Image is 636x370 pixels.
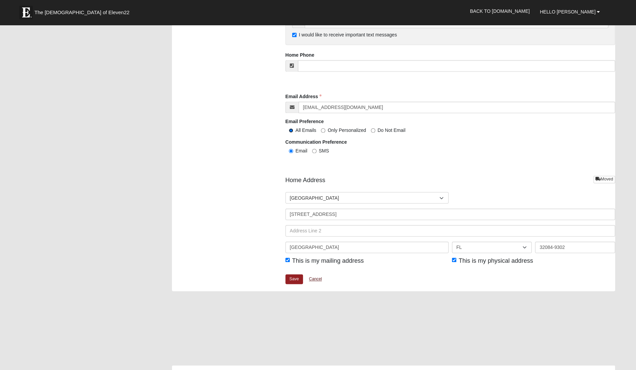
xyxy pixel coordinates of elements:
a: Restore [PERSON_NAME] [PERSON_NAME] [160,362,251,366]
a: Cancel [305,274,326,284]
label: Email Address [285,93,322,100]
a: Back to [DOMAIN_NAME] [465,3,535,20]
a: Page Security [595,358,607,368]
input: This is my physical address [452,258,456,262]
input: Only Personalized [321,128,325,133]
a: Page Load Time: 1.27s [6,363,48,367]
span: The [DEMOGRAPHIC_DATA] of Eleven22 [34,9,129,16]
span: All Emails [296,127,316,133]
span: I would like to receive important text messages [299,32,397,37]
a: Save [285,274,303,284]
span: SMS [319,148,329,153]
a: Block Configuration (Alt-B) [546,358,558,368]
span: [GEOGRAPHIC_DATA] [290,192,439,204]
span: Only Personalized [328,127,366,133]
input: I would like to receive important text messages [292,33,297,37]
input: Email [289,149,293,153]
span: Hello [PERSON_NAME] [540,9,595,15]
input: Address Line 2 [285,225,615,236]
span: ViewState Size: 61 KB [55,362,100,368]
input: City [285,241,449,253]
span: This is my physical address [459,257,533,264]
input: SMS [312,149,316,153]
input: Address Line 1 [285,208,615,220]
a: Web cache enabled [149,361,153,368]
input: All Emails [289,128,293,133]
img: Eleven22 logo [19,6,33,19]
a: Child Pages (Alt+L) [570,358,583,368]
a: Moved [593,176,615,183]
a: Page Properties (Alt+P) [558,358,570,368]
span: Do Not Email [378,127,405,133]
span: This is my mailing address [292,257,364,264]
span: HTML Size: 232 KB [105,362,144,368]
span: Email [296,148,307,153]
input: This is my mailing address [285,258,290,262]
a: Page Zones (Alt+Z) [583,358,595,368]
label: Communication Preference [285,139,347,145]
label: Home Phone [285,52,314,58]
span: Home Address [285,176,325,185]
a: Add Short Link [607,358,619,368]
a: The [DEMOGRAPHIC_DATA] of Eleven22 [16,2,151,19]
label: Email Preference [285,118,324,125]
a: Hello [PERSON_NAME] [535,3,605,20]
a: Rock Information [619,358,632,368]
input: Do Not Email [371,128,375,133]
input: Zip [535,241,615,253]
